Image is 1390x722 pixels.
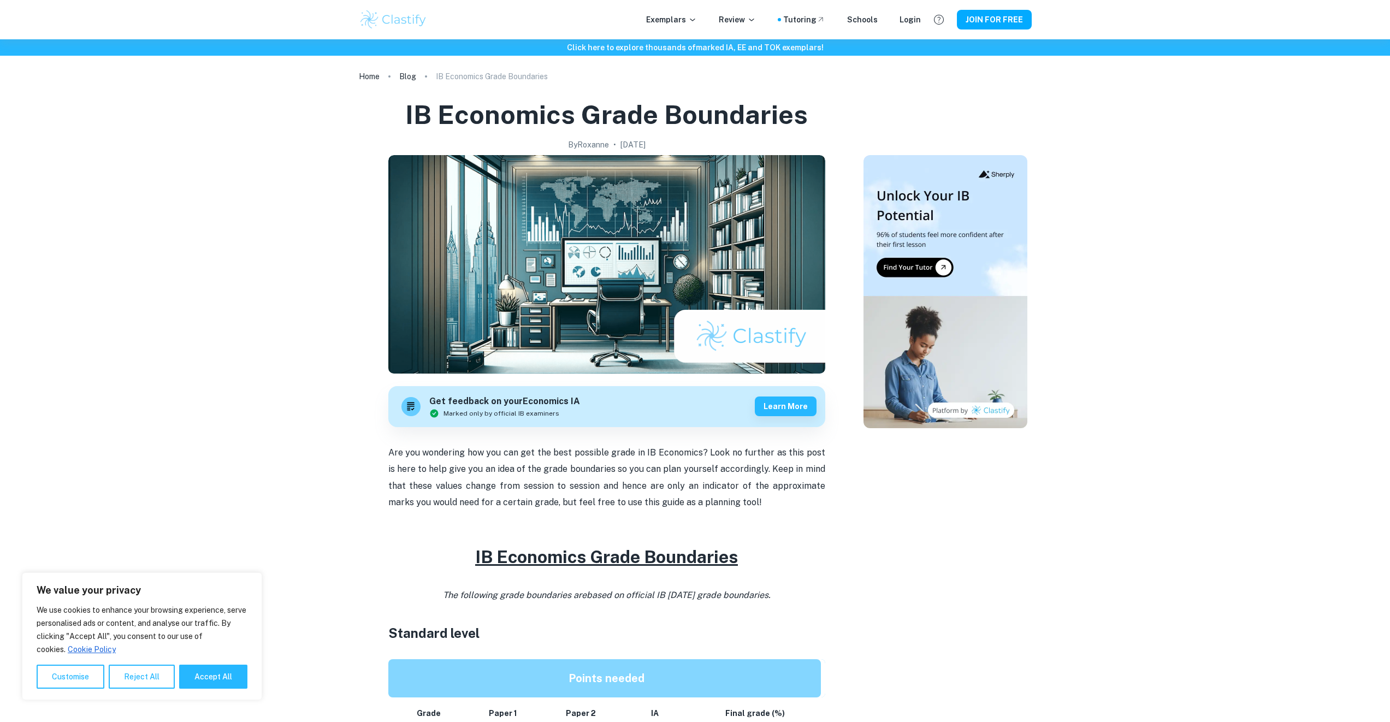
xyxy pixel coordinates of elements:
[405,97,808,132] h1: IB Economics Grade Boundaries
[725,709,785,718] strong: Final grade (%)
[388,386,825,427] a: Get feedback on yourEconomics IAMarked only by official IB examinersLearn more
[475,547,738,567] u: IB Economics Grade Boundaries
[587,590,771,600] span: based on official IB [DATE] grade boundaries.
[613,139,616,151] p: •
[417,709,441,718] strong: Grade
[388,155,825,374] img: IB Economics Grade Boundaries cover image
[847,14,878,26] a: Schools
[755,396,817,416] button: Learn more
[719,14,756,26] p: Review
[2,42,1388,54] h6: Click here to explore thousands of marked IA, EE and TOK exemplars !
[429,395,580,409] h6: Get feedback on your Economics IA
[388,445,825,511] p: Are you wondering how you can get the best possible grade in IB Economics? Look no further as thi...
[783,14,825,26] a: Tutoring
[651,709,659,718] strong: IA
[37,584,247,597] p: We value your privacy
[37,603,247,656] p: We use cookies to enhance your browsing experience, serve personalised ads or content, and analys...
[359,9,428,31] img: Clastify logo
[646,14,697,26] p: Exemplars
[22,572,262,700] div: We value your privacy
[179,665,247,689] button: Accept All
[443,409,559,418] span: Marked only by official IB examiners
[109,665,175,689] button: Reject All
[900,14,921,26] a: Login
[443,590,771,600] i: The following grade boundaries are
[399,69,416,84] a: Blog
[388,623,825,643] h3: Standard level
[568,139,609,151] h2: By Roxanne
[863,155,1027,428] img: Thumbnail
[489,709,517,718] strong: Paper 1
[930,10,948,29] button: Help and Feedback
[957,10,1032,29] button: JOIN FOR FREE
[436,70,548,82] p: IB Economics Grade Boundaries
[569,672,644,685] strong: Points needed
[620,139,646,151] h2: [DATE]
[37,665,104,689] button: Customise
[566,709,596,718] strong: Paper 2
[359,69,380,84] a: Home
[67,644,116,654] a: Cookie Policy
